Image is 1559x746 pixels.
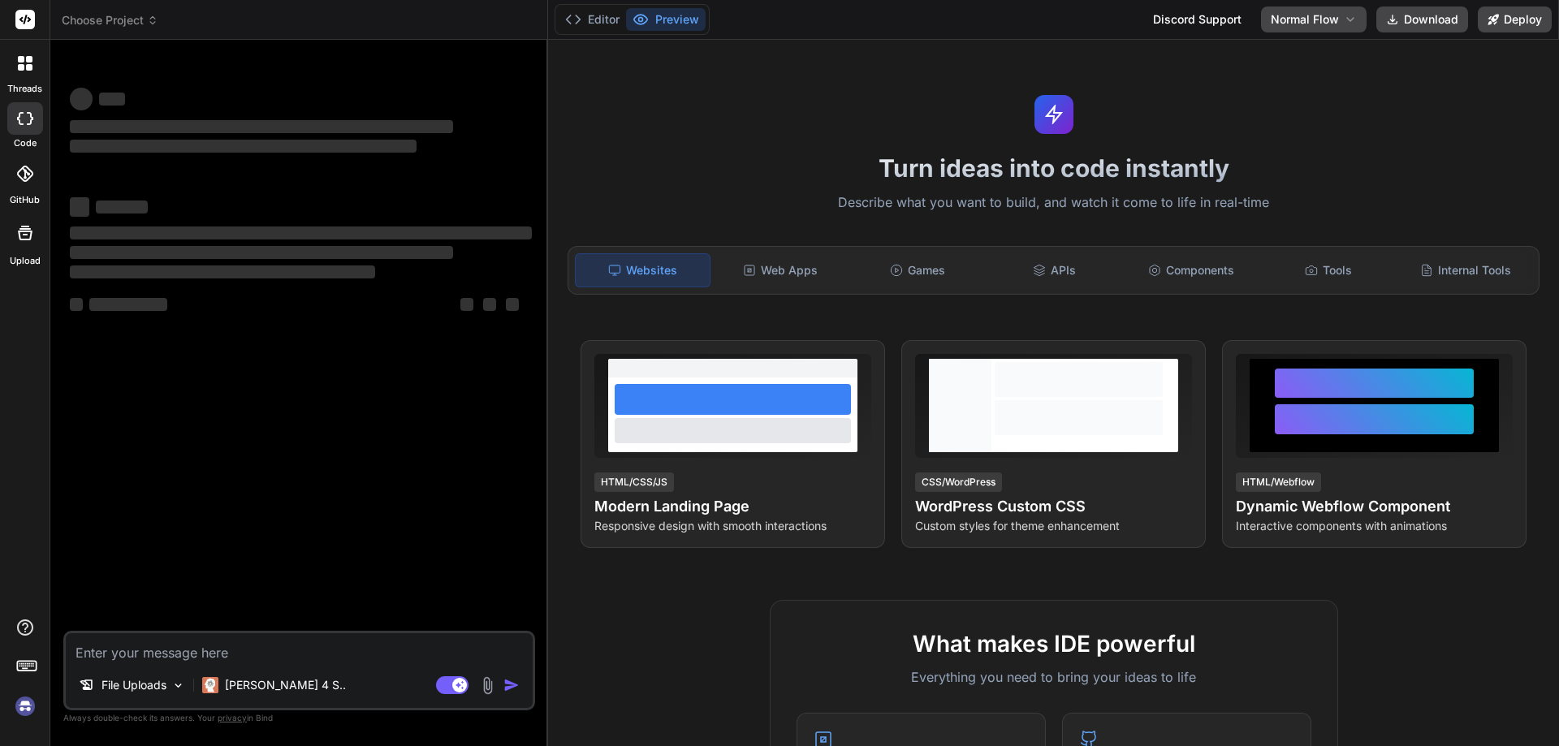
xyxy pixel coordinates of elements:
[70,88,93,110] span: ‌
[558,192,1549,213] p: Describe what you want to build, and watch it come to life in real-time
[915,472,1002,492] div: CSS/WordPress
[70,226,532,239] span: ‌
[797,627,1311,661] h2: What makes IDE powerful
[62,12,158,28] span: Choose Project
[506,298,519,311] span: ‌
[559,8,626,31] button: Editor
[594,518,871,534] p: Responsive design with smooth interactions
[96,201,148,213] span: ‌
[171,679,185,692] img: Pick Models
[1376,6,1468,32] button: Download
[483,298,496,311] span: ‌
[915,495,1192,518] h4: WordPress Custom CSS
[70,197,89,217] span: ‌
[63,710,535,726] p: Always double-check its answers. Your in Bind
[460,298,473,311] span: ‌
[101,677,166,693] p: File Uploads
[1236,518,1513,534] p: Interactive components with animations
[1262,253,1396,287] div: Tools
[594,472,674,492] div: HTML/CSS/JS
[99,93,125,106] span: ‌
[10,254,41,268] label: Upload
[11,692,39,720] img: signin
[575,253,710,287] div: Websites
[10,193,40,207] label: GitHub
[1261,6,1367,32] button: Normal Flow
[218,713,247,722] span: privacy
[70,246,453,259] span: ‌
[915,518,1192,534] p: Custom styles for theme enhancement
[70,120,453,133] span: ‌
[7,82,42,96] label: threads
[478,676,497,695] img: attachment
[714,253,848,287] div: Web Apps
[1271,11,1339,28] span: Normal Flow
[225,677,346,693] p: [PERSON_NAME] 4 S..
[70,140,417,153] span: ‌
[797,667,1311,687] p: Everything you need to bring your ideas to life
[1478,6,1552,32] button: Deploy
[987,253,1121,287] div: APIs
[1125,253,1259,287] div: Components
[1398,253,1532,287] div: Internal Tools
[70,265,375,278] span: ‌
[70,298,83,311] span: ‌
[626,8,706,31] button: Preview
[851,253,985,287] div: Games
[503,677,520,693] img: icon
[1236,472,1321,492] div: HTML/Webflow
[1236,495,1513,518] h4: Dynamic Webflow Component
[202,677,218,693] img: Claude 4 Sonnet
[1143,6,1251,32] div: Discord Support
[558,153,1549,183] h1: Turn ideas into code instantly
[594,495,871,518] h4: Modern Landing Page
[89,298,167,311] span: ‌
[14,136,37,150] label: code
